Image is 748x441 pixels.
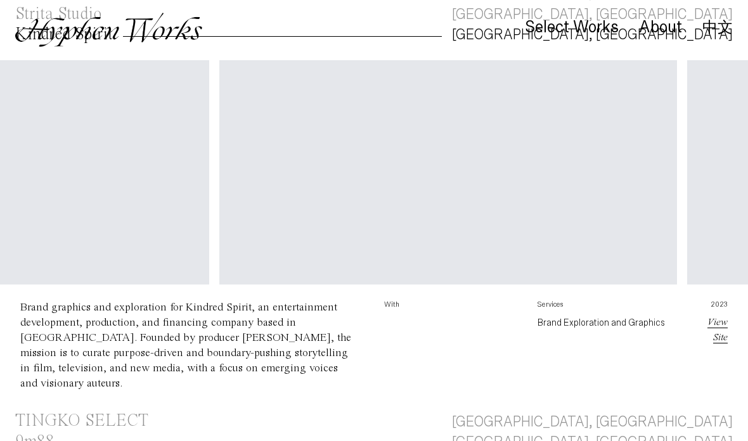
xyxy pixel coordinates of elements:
[702,20,733,34] a: 中文
[707,317,728,343] a: View Site
[20,302,351,389] div: Brand graphics and exploration for Kindred Spirit, an entertainment development, production, and ...
[219,60,677,289] video: Your browser does not support the video tag.
[639,21,682,35] a: About
[538,300,671,315] p: Services
[525,18,619,36] div: Select Works
[692,300,728,315] p: 2023
[639,18,682,36] div: About
[452,412,733,432] div: [GEOGRAPHIC_DATA], [GEOGRAPHIC_DATA]
[15,412,148,430] div: TINGKO SELECT
[525,21,619,35] a: Select Works
[384,300,517,315] p: With
[15,13,202,47] img: Hyphen Works
[538,315,671,330] p: Brand Exploration and Graphics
